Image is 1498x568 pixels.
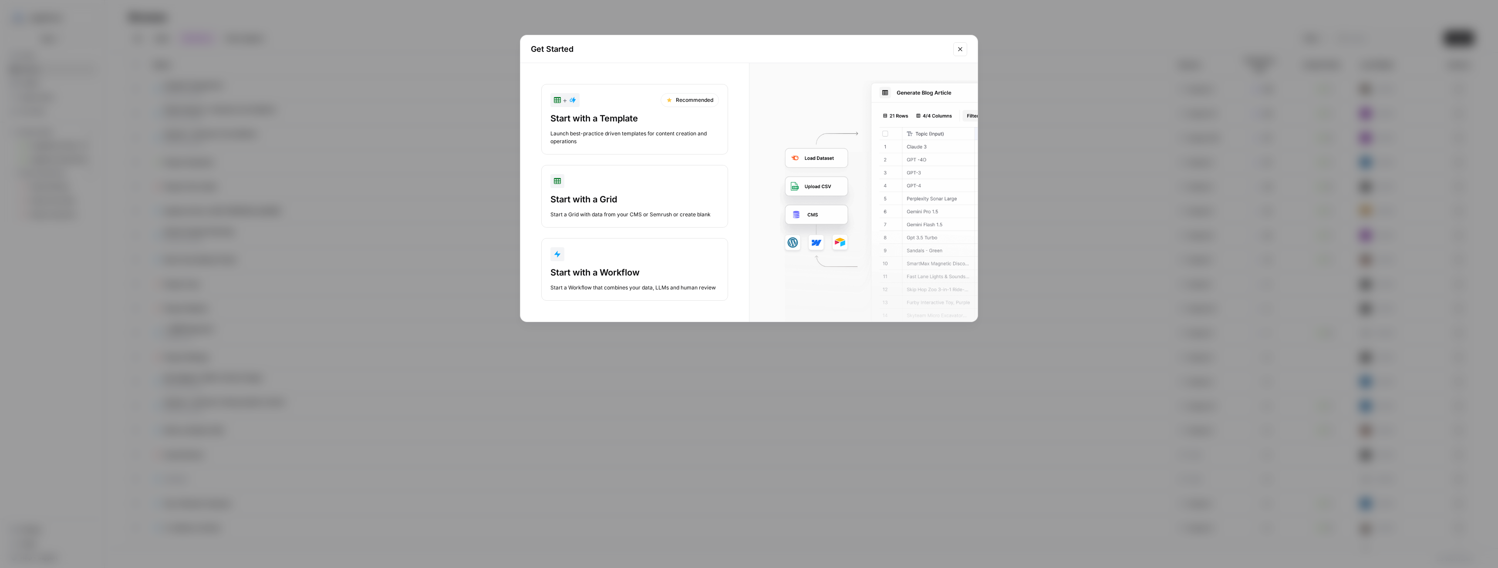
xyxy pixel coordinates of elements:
[531,43,948,55] h2: Get Started
[541,84,728,155] button: +RecommendedStart with a TemplateLaunch best-practice driven templates for content creation and o...
[550,211,719,218] div: Start a Grid with data from your CMS or Semrush or create blank
[541,165,728,228] button: Start with a GridStart a Grid with data from your CMS or Semrush or create blank
[550,266,719,279] div: Start with a Workflow
[550,130,719,145] div: Launch best-practice driven templates for content creation and operations
[554,95,576,105] div: +
[953,42,967,56] button: Close modal
[661,93,719,107] div: Recommended
[550,193,719,205] div: Start with a Grid
[550,112,719,124] div: Start with a Template
[550,284,719,292] div: Start a Workflow that combines your data, LLMs and human review
[541,238,728,301] button: Start with a WorkflowStart a Workflow that combines your data, LLMs and human review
